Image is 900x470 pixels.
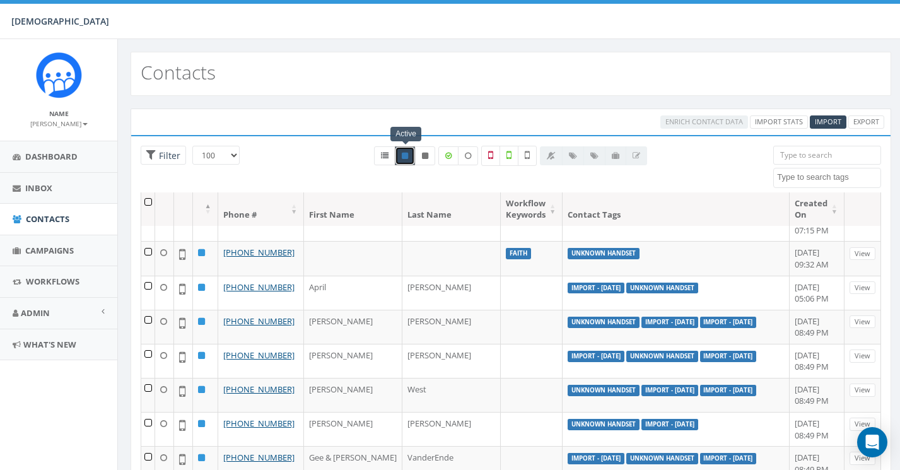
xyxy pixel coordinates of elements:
[790,344,844,378] td: [DATE] 08:49 PM
[850,281,875,295] a: View
[11,15,109,27] span: [DEMOGRAPHIC_DATA]
[304,192,402,226] th: First Name
[223,350,295,361] a: [PHONE_NUMBER]
[850,418,875,431] a: View
[481,146,500,166] label: Not a Mobile
[810,115,846,129] a: Import
[141,62,216,83] h2: Contacts
[506,248,531,259] label: Faith
[815,117,841,126] span: Import
[773,146,881,165] input: Type to search
[700,385,757,396] label: Import - [DATE]
[641,385,698,396] label: Import - [DATE]
[850,350,875,363] a: View
[402,344,501,378] td: [PERSON_NAME]
[390,127,421,141] div: Active
[30,117,88,129] a: [PERSON_NAME]
[626,453,698,464] label: unknown handset
[700,453,757,464] label: Import - [DATE]
[304,344,402,378] td: [PERSON_NAME]
[422,152,428,160] i: This phone number is unsubscribed and has opted-out of all texts.
[790,310,844,344] td: [DATE] 08:49 PM
[641,317,698,328] label: Import - [DATE]
[304,310,402,344] td: [PERSON_NAME]
[777,172,880,183] textarea: Search
[402,412,501,446] td: [PERSON_NAME]
[790,378,844,412] td: [DATE] 08:49 PM
[790,276,844,310] td: [DATE] 05:06 PM
[223,452,295,463] a: [PHONE_NUMBER]
[518,146,537,166] label: Not Validated
[30,119,88,128] small: [PERSON_NAME]
[700,351,757,362] label: Import - [DATE]
[626,283,698,294] label: unknown handset
[458,146,478,165] label: Data not Enriched
[790,192,844,226] th: Created On: activate to sort column ascending
[223,315,295,327] a: [PHONE_NUMBER]
[21,307,50,319] span: Admin
[850,452,875,465] a: View
[568,351,624,362] label: Import - [DATE]
[49,109,69,118] small: Name
[402,276,501,310] td: [PERSON_NAME]
[850,384,875,397] a: View
[223,247,295,258] a: [PHONE_NUMBER]
[438,146,459,165] label: Data Enriched
[500,146,518,166] label: Validated
[568,419,640,430] label: unknown handset
[790,412,844,446] td: [DATE] 08:49 PM
[35,52,83,99] img: Rally_Platform_Icon.png
[304,276,402,310] td: April
[857,427,887,457] div: Open Intercom Messenger
[23,339,76,350] span: What's New
[848,115,884,129] a: Export
[626,351,698,362] label: unknown handset
[568,453,624,464] label: Import - [DATE]
[25,245,74,256] span: Campaigns
[750,115,808,129] a: Import Stats
[26,213,69,225] span: Contacts
[223,418,295,429] a: [PHONE_NUMBER]
[850,247,875,261] a: View
[25,151,78,162] span: Dashboard
[402,378,501,412] td: West
[156,150,180,162] span: Filter
[568,317,640,328] label: unknown handset
[402,192,501,226] th: Last Name
[26,276,79,287] span: Workflows
[815,117,841,126] span: CSV files only
[402,152,408,160] i: This phone number is subscribed and will receive texts.
[304,412,402,446] td: [PERSON_NAME]
[304,378,402,412] td: [PERSON_NAME]
[568,283,624,294] label: Import - [DATE]
[223,384,295,395] a: [PHONE_NUMBER]
[563,192,790,226] th: Contact Tags
[402,310,501,344] td: [PERSON_NAME]
[223,281,295,293] a: [PHONE_NUMBER]
[25,182,52,194] span: Inbox
[568,385,640,396] label: unknown handset
[790,241,844,275] td: [DATE] 09:32 AM
[218,192,304,226] th: Phone #: activate to sort column ascending
[501,192,563,226] th: Workflow Keywords: activate to sort column ascending
[700,317,757,328] label: Import - [DATE]
[850,315,875,329] a: View
[641,419,698,430] label: Import - [DATE]
[568,248,640,259] label: unknown handset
